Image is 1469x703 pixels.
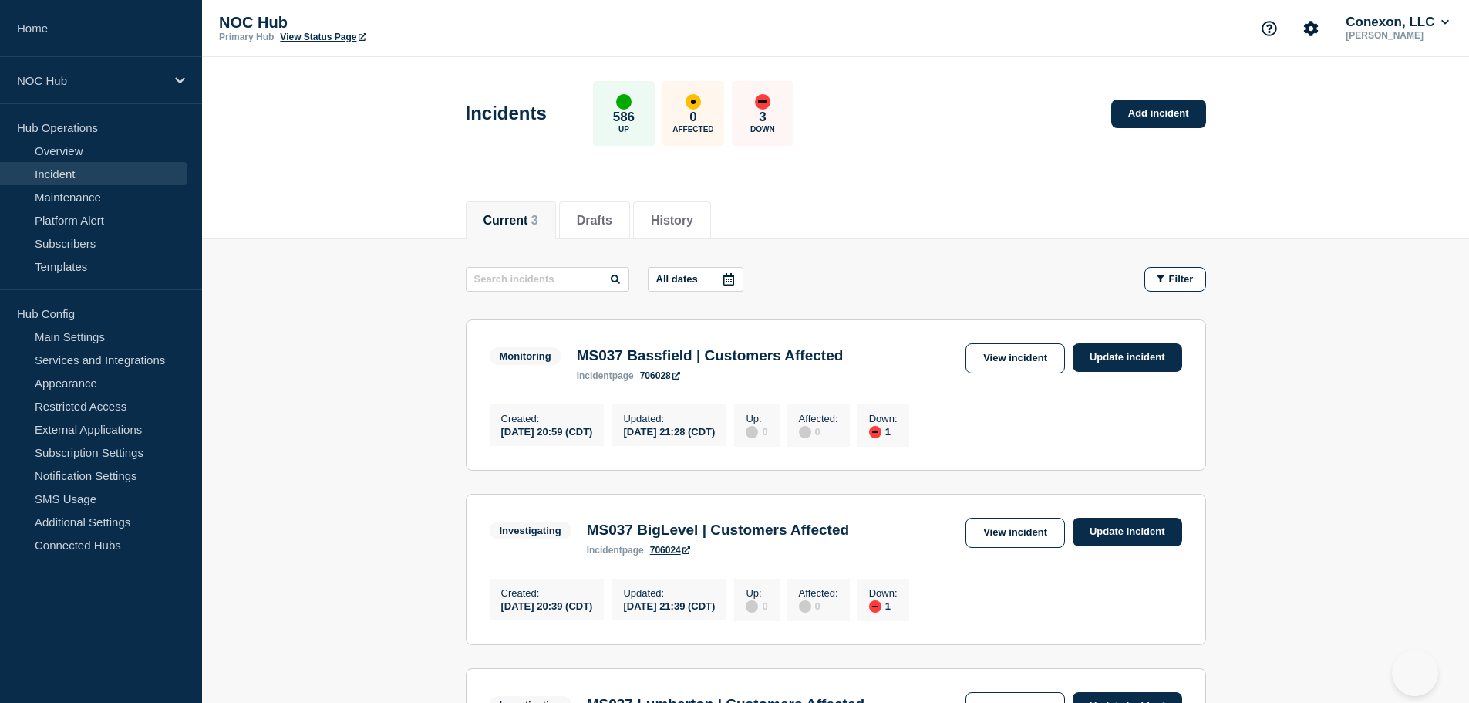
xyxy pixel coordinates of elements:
p: Affected [672,125,713,134]
a: Update incident [1073,343,1182,372]
div: disabled [746,600,758,613]
div: 0 [799,599,838,613]
span: Investigating [490,522,571,539]
p: All dates [656,273,698,285]
button: Conexon, LLC [1343,15,1452,30]
h3: MS037 Bassfield | Customers Affected [577,347,844,364]
p: Up : [746,587,767,599]
div: down [869,426,881,438]
p: page [587,545,644,556]
span: Filter [1169,273,1194,285]
div: down [869,600,881,613]
p: Updated : [623,413,715,424]
a: Update incident [1073,518,1182,546]
p: Updated : [623,587,715,599]
a: 706024 [650,545,690,556]
p: NOC Hub [17,74,165,87]
div: 0 [799,424,838,438]
p: NOC Hub [219,14,527,32]
a: View incident [965,343,1065,373]
button: Drafts [577,214,612,228]
div: [DATE] 20:59 (CDT) [501,424,593,438]
a: View incident [965,518,1065,548]
p: Created : [501,587,593,599]
p: Down [750,125,775,134]
p: Up [618,125,629,134]
div: affected [686,94,701,110]
p: 3 [759,110,766,125]
button: Account settings [1295,12,1327,45]
button: All dates [648,267,743,292]
input: Search incidents [466,267,629,292]
p: Created : [501,413,593,424]
span: Monitoring [490,347,561,365]
div: 1 [869,599,898,613]
button: History [651,214,693,228]
div: disabled [799,600,811,613]
button: Current 3 [483,214,538,228]
div: 0 [746,599,767,613]
div: [DATE] 21:28 (CDT) [623,424,715,438]
div: 0 [746,424,767,438]
div: [DATE] 20:39 (CDT) [501,599,593,612]
p: Primary Hub [219,32,274,42]
p: page [577,370,634,381]
a: Add incident [1111,100,1206,128]
p: Affected : [799,587,838,599]
p: 0 [689,110,696,125]
button: Filter [1144,267,1206,292]
p: Up : [746,413,767,424]
p: Affected : [799,413,838,424]
div: 1 [869,424,898,438]
h1: Incidents [466,103,547,124]
div: disabled [746,426,758,438]
div: down [755,94,770,110]
span: incident [587,545,622,556]
div: [DATE] 21:39 (CDT) [623,599,715,612]
button: Support [1253,12,1285,45]
div: disabled [799,426,811,438]
p: [PERSON_NAME] [1343,30,1452,41]
a: View Status Page [280,32,366,42]
p: Down : [869,413,898,424]
h3: MS037 BigLevel | Customers Affected [587,522,849,539]
span: 3 [531,214,538,227]
iframe: Help Scout Beacon - Open [1392,650,1438,696]
p: Down : [869,587,898,599]
span: incident [577,370,612,381]
p: 586 [613,110,635,125]
div: up [616,94,632,110]
a: 706028 [640,370,680,381]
